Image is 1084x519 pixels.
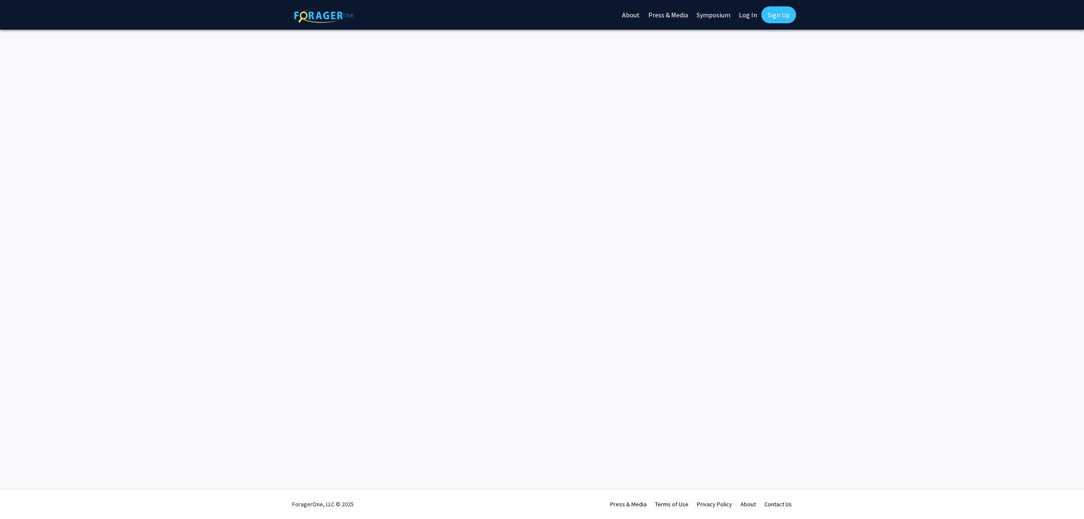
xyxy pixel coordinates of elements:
a: Contact Us [764,500,792,508]
img: ForagerOne Logo [294,8,354,23]
a: Press & Media [610,500,647,508]
a: Terms of Use [655,500,689,508]
a: Sign Up [761,6,796,23]
div: ForagerOne, LLC © 2025 [292,489,354,519]
a: Privacy Policy [697,500,732,508]
a: About [741,500,756,508]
